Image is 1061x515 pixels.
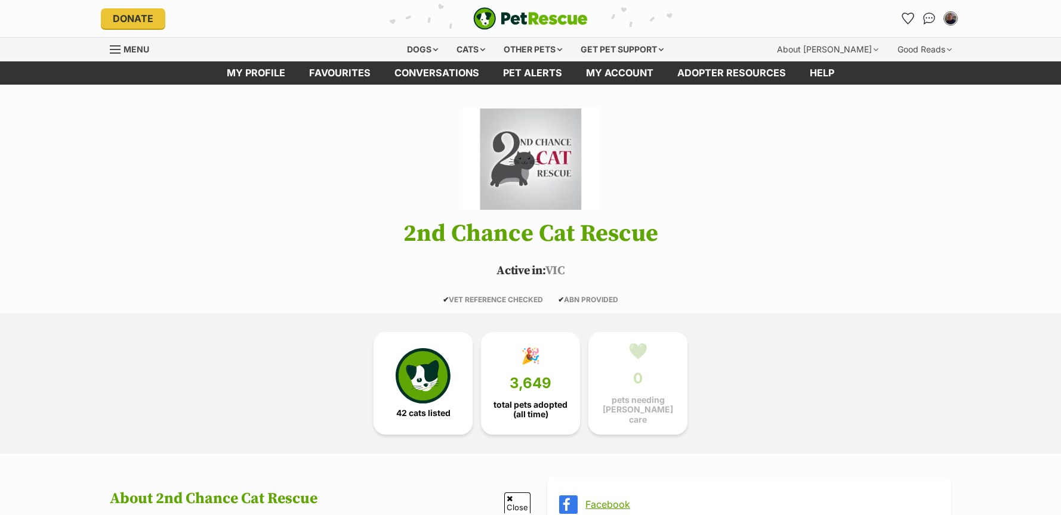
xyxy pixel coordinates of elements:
[945,13,957,24] img: Vincent Malone profile pic
[889,38,960,61] div: Good Reads
[215,61,297,85] a: My profile
[798,61,846,85] a: Help
[898,9,917,28] a: Favourites
[898,9,960,28] ul: Account quick links
[941,9,960,28] button: My account
[920,9,939,28] a: Conversations
[521,347,540,365] div: 🎉
[443,295,449,304] icon: ✔
[496,263,545,278] span: Active in:
[110,490,514,508] h2: About 2nd Chance Cat Rescue
[665,61,798,85] a: Adopter resources
[462,108,599,210] img: 2nd Chance Cat Rescue
[599,395,677,424] span: pets needing [PERSON_NAME] care
[110,38,158,59] a: Menu
[383,61,491,85] a: conversations
[399,38,446,61] div: Dogs
[473,7,588,30] a: PetRescue
[481,332,580,435] a: 🎉 3,649 total pets adopted (all time)
[572,38,672,61] div: Get pet support
[510,375,551,392] span: 3,649
[558,295,618,304] span: ABN PROVIDED
[495,38,570,61] div: Other pets
[633,370,643,387] span: 0
[473,7,588,30] img: logo-e224e6f780fb5917bec1dbf3a21bbac754714ae5b6737aabdf751b685950b380.svg
[92,221,969,247] h1: 2nd Chance Cat Rescue
[443,295,543,304] span: VET REFERENCE CHECKED
[504,492,530,513] span: Close
[92,262,969,280] p: VIC
[396,348,451,403] img: cat-icon-068c71abf8fe30c970a85cd354bc8e23425d12f6e8612795f06af48be43a487a.svg
[124,44,149,54] span: Menu
[374,332,473,435] a: 42 cats listed
[101,8,165,29] a: Donate
[588,332,687,435] a: 💚 0 pets needing [PERSON_NAME] care
[769,38,887,61] div: About [PERSON_NAME]
[448,38,494,61] div: Cats
[491,61,574,85] a: Pet alerts
[491,400,570,419] span: total pets adopted (all time)
[396,408,451,418] span: 42 cats listed
[558,295,564,304] icon: ✔
[923,13,936,24] img: chat-41dd97257d64d25036548639549fe6c8038ab92f7586957e7f3b1b290dea8141.svg
[585,499,934,510] a: Facebook
[628,342,647,360] div: 💚
[297,61,383,85] a: Favourites
[574,61,665,85] a: My account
